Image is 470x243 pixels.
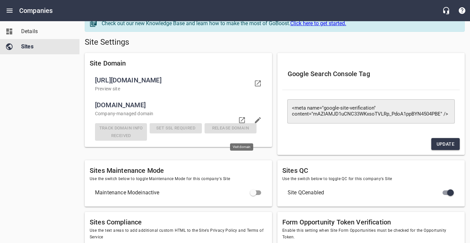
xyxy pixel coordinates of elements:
[282,176,460,182] span: Use the switch below to toggle QC for this company's Site
[19,5,53,16] h6: Companies
[431,138,460,150] button: Update
[282,227,460,241] span: Enable this setting when Site Form Opportunities must be checked for the Opportunity Token.
[438,3,454,19] button: Live Chat
[90,227,267,241] span: Use the text areas to add additional custom HTML to the Site's Privacy Policy and Terms of Service
[250,75,266,91] a: Visit your domain
[90,217,267,227] h6: Sites Compliance
[288,69,454,79] h6: Google Search Console Tag
[95,189,251,197] span: Maintenance Mode inactive
[290,20,346,26] a: Click here to get started.
[454,3,470,19] button: Support Portal
[95,100,257,110] span: [DOMAIN_NAME]
[282,165,460,176] h6: Sites QC
[2,3,18,19] button: Open drawer
[21,27,71,35] span: Details
[102,20,458,27] div: Check out our new Knowledge Base and learn how to make the most of GoBoost.
[90,176,267,182] span: Use the switch below to toggle Maintenance Mode for this company's Site
[21,43,71,51] span: Sites
[90,58,267,69] h6: Site Domain
[90,165,267,176] h6: Sites Maintenance Mode
[292,105,450,117] textarea: <meta name="google-site-verification" content="mAZIAMJD1uCNC33WKxsoTVLRp_PdoA1ppBYN4504PBE" />
[288,189,444,197] span: Site QC enabled
[85,37,465,48] h5: Site Settings
[94,109,258,119] div: Company -managed domain
[95,85,251,92] p: Preview site
[95,75,251,85] span: [URL][DOMAIN_NAME]
[437,140,454,148] span: Update
[282,217,460,227] h6: Form Opportunity Token Verification
[250,112,266,128] button: Edit domain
